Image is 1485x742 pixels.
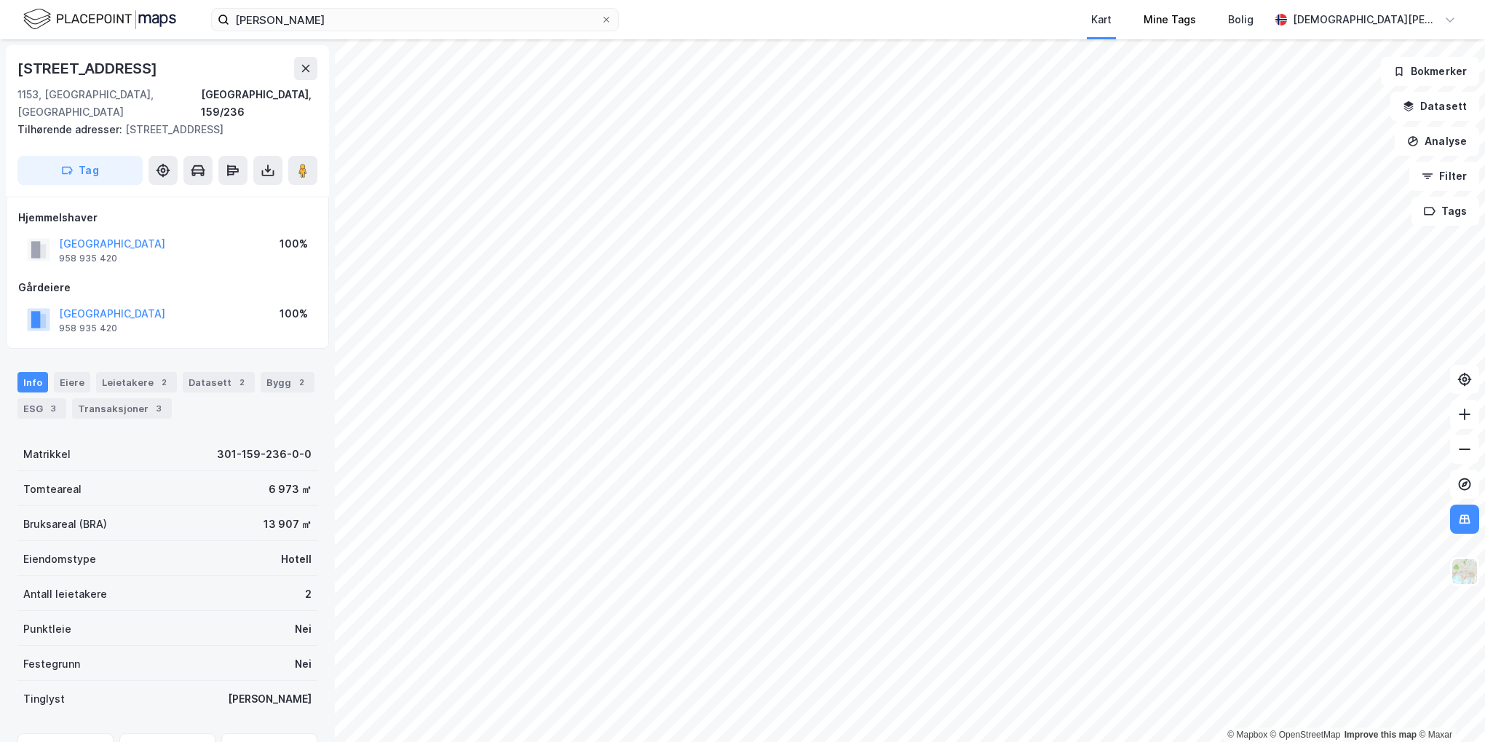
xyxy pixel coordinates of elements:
div: 958 935 420 [59,323,117,334]
div: Bolig [1228,11,1254,28]
div: 1153, [GEOGRAPHIC_DATA], [GEOGRAPHIC_DATA] [17,86,201,121]
div: Tomteareal [23,481,82,498]
img: Z [1451,558,1478,585]
div: Transaksjoner [72,398,172,419]
input: Søk på adresse, matrikkel, gårdeiere, leietakere eller personer [229,9,601,31]
div: 2 [234,375,249,390]
a: Mapbox [1227,730,1267,740]
div: 2 [294,375,309,390]
div: 2 [157,375,171,390]
img: logo.f888ab2527a4732fd821a326f86c7f29.svg [23,7,176,32]
a: OpenStreetMap [1270,730,1341,740]
div: Hotell [281,550,312,568]
button: Analyse [1395,127,1479,156]
button: Tag [17,156,143,185]
button: Tags [1411,197,1479,226]
div: Nei [295,655,312,673]
div: 3 [151,401,166,416]
div: Punktleie [23,620,71,638]
div: Tinglyst [23,690,65,708]
iframe: Chat Widget [1412,672,1485,742]
div: Leietakere [96,372,177,392]
div: Mine Tags [1144,11,1196,28]
span: Tilhørende adresser: [17,123,125,135]
div: 6 973 ㎡ [269,481,312,498]
div: 301-159-236-0-0 [217,446,312,463]
div: Info [17,372,48,392]
div: 958 935 420 [59,253,117,264]
div: [STREET_ADDRESS] [17,121,306,138]
a: Improve this map [1345,730,1417,740]
div: Eiendomstype [23,550,96,568]
div: Hjemmelshaver [18,209,317,226]
button: Filter [1409,162,1479,191]
div: Antall leietakere [23,585,107,603]
button: Bokmerker [1381,57,1479,86]
div: [PERSON_NAME] [228,690,312,708]
div: Festegrunn [23,655,80,673]
div: Eiere [54,372,90,392]
div: 100% [280,235,308,253]
div: 13 907 ㎡ [264,516,312,533]
div: Gårdeiere [18,279,317,296]
div: Nei [295,620,312,638]
div: [GEOGRAPHIC_DATA], 159/236 [201,86,317,121]
div: 2 [305,585,312,603]
div: Kart [1091,11,1112,28]
div: Bruksareal (BRA) [23,516,107,533]
div: 3 [46,401,60,416]
button: Datasett [1390,92,1479,121]
div: 100% [280,305,308,323]
div: [DEMOGRAPHIC_DATA][PERSON_NAME] [1293,11,1438,28]
div: [STREET_ADDRESS] [17,57,160,80]
div: Matrikkel [23,446,71,463]
div: ESG [17,398,66,419]
div: Bygg [261,372,314,392]
div: Datasett [183,372,255,392]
